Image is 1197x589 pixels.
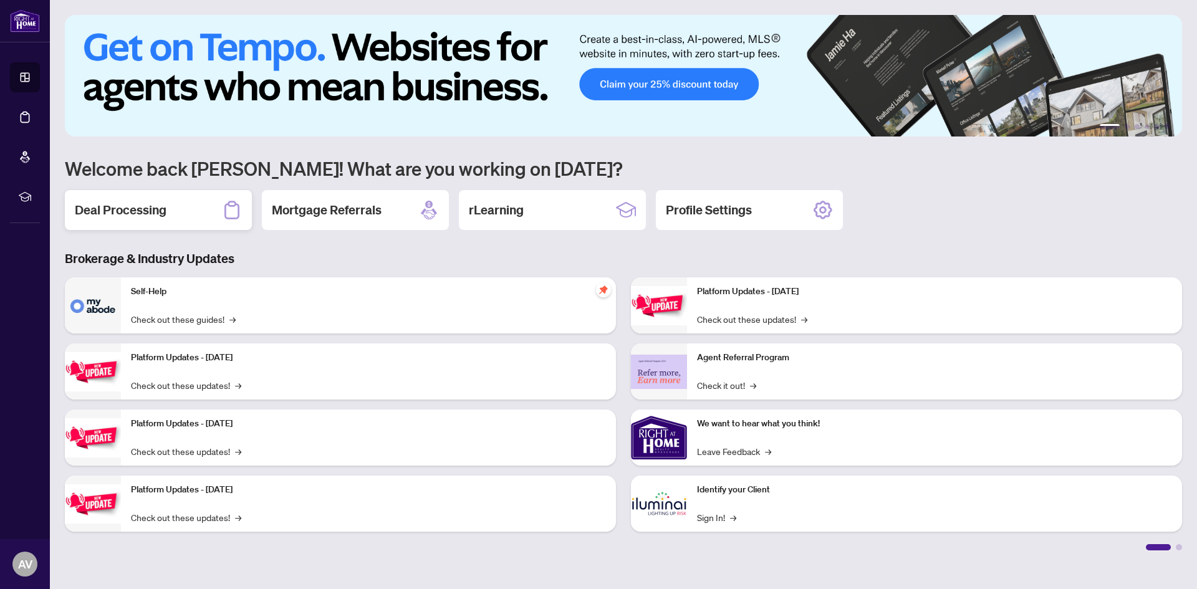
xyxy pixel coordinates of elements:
[75,201,166,219] h2: Deal Processing
[1147,545,1185,583] button: Open asap
[65,277,121,333] img: Self-Help
[1100,124,1120,129] button: 1
[131,312,236,326] a: Check out these guides!→
[631,286,687,325] img: Platform Updates - June 23, 2025
[697,483,1172,497] p: Identify your Client
[131,351,606,365] p: Platform Updates - [DATE]
[750,378,756,392] span: →
[235,444,241,458] span: →
[697,510,736,524] a: Sign In!→
[65,352,121,391] img: Platform Updates - September 16, 2025
[765,444,771,458] span: →
[1155,124,1160,129] button: 5
[65,156,1182,180] h1: Welcome back [PERSON_NAME]! What are you working on [DATE]?
[801,312,807,326] span: →
[697,285,1172,299] p: Platform Updates - [DATE]
[596,282,611,297] span: pushpin
[65,250,1182,267] h3: Brokerage & Industry Updates
[65,15,1182,136] img: Slide 0
[131,417,606,431] p: Platform Updates - [DATE]
[235,510,241,524] span: →
[697,417,1172,431] p: We want to hear what you think!
[131,483,606,497] p: Platform Updates - [DATE]
[1165,124,1170,129] button: 6
[131,285,606,299] p: Self-Help
[631,476,687,532] img: Identify your Client
[666,201,752,219] h2: Profile Settings
[697,312,807,326] a: Check out these updates!→
[697,351,1172,365] p: Agent Referral Program
[697,378,756,392] a: Check it out!→
[631,355,687,389] img: Agent Referral Program
[272,201,382,219] h2: Mortgage Referrals
[730,510,736,524] span: →
[229,312,236,326] span: →
[131,378,241,392] a: Check out these updates!→
[10,9,40,32] img: logo
[697,444,771,458] a: Leave Feedback→
[18,555,32,573] span: AV
[65,418,121,457] img: Platform Updates - July 21, 2025
[65,484,121,524] img: Platform Updates - July 8, 2025
[469,201,524,219] h2: rLearning
[131,444,241,458] a: Check out these updates!→
[235,378,241,392] span: →
[631,409,687,466] img: We want to hear what you think!
[1125,124,1130,129] button: 2
[1135,124,1140,129] button: 3
[1145,124,1150,129] button: 4
[131,510,241,524] a: Check out these updates!→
